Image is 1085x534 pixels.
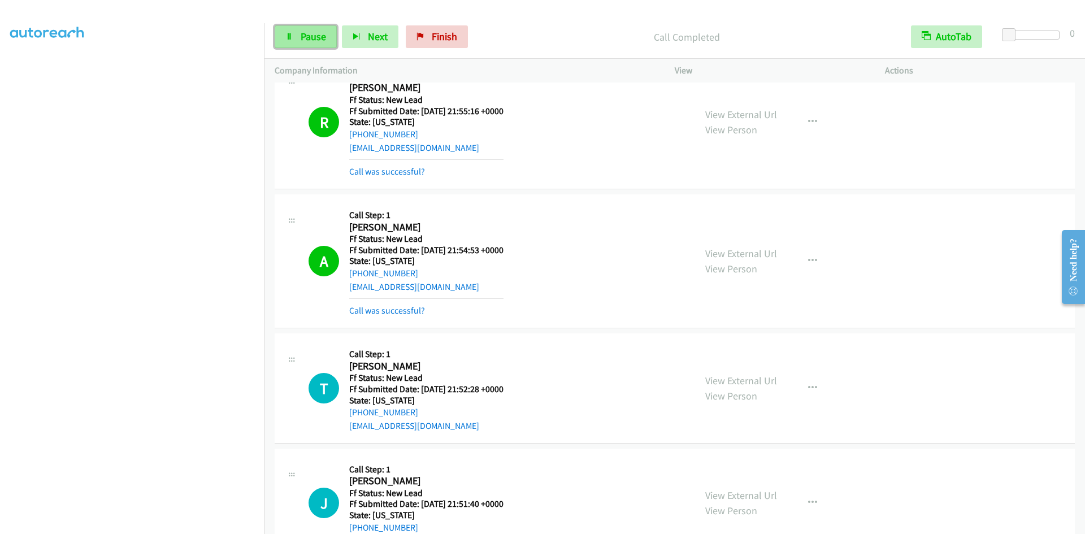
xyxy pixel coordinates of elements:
[349,395,504,406] h5: State: [US_STATE]
[349,142,479,153] a: [EMAIL_ADDRESS][DOMAIN_NAME]
[349,475,504,488] h2: [PERSON_NAME]
[275,25,337,48] a: Pause
[432,30,457,43] span: Finish
[705,262,757,275] a: View Person
[705,504,757,517] a: View Person
[349,384,504,395] h5: Ff Submitted Date: [DATE] 21:52:28 +0000
[349,360,504,373] h2: [PERSON_NAME]
[1052,222,1085,312] iframe: Resource Center
[349,233,504,245] h5: Ff Status: New Lead
[406,25,468,48] a: Finish
[309,373,339,403] h1: T
[349,221,504,234] h2: [PERSON_NAME]
[349,116,504,128] h5: State: [US_STATE]
[342,25,398,48] button: Next
[675,64,865,77] p: View
[349,305,425,316] a: Call was successful?
[349,420,479,431] a: [EMAIL_ADDRESS][DOMAIN_NAME]
[705,389,757,402] a: View Person
[349,407,418,418] a: [PHONE_NUMBER]
[705,123,757,136] a: View Person
[349,94,504,106] h5: Ff Status: New Lead
[483,29,891,45] p: Call Completed
[349,349,504,360] h5: Call Step: 1
[368,30,388,43] span: Next
[309,246,339,276] h1: A
[309,373,339,403] div: The call is yet to be attempted
[349,464,504,475] h5: Call Step: 1
[705,489,777,502] a: View External Url
[349,522,418,533] a: [PHONE_NUMBER]
[705,108,777,121] a: View External Url
[309,488,339,518] h1: J
[885,64,1075,77] p: Actions
[349,81,504,94] h2: [PERSON_NAME]
[301,30,326,43] span: Pause
[349,166,425,177] a: Call was successful?
[349,281,479,292] a: [EMAIL_ADDRESS][DOMAIN_NAME]
[1008,31,1060,40] div: Delay between calls (in seconds)
[349,372,504,384] h5: Ff Status: New Lead
[275,64,654,77] p: Company Information
[705,374,777,387] a: View External Url
[349,488,504,499] h5: Ff Status: New Lead
[309,488,339,518] div: The call is yet to be attempted
[349,510,504,521] h5: State: [US_STATE]
[309,107,339,137] h1: R
[1070,25,1075,41] div: 0
[349,255,504,267] h5: State: [US_STATE]
[349,210,504,221] h5: Call Step: 1
[349,268,418,279] a: [PHONE_NUMBER]
[349,129,418,140] a: [PHONE_NUMBER]
[911,25,982,48] button: AutoTab
[349,245,504,256] h5: Ff Submitted Date: [DATE] 21:54:53 +0000
[705,247,777,260] a: View External Url
[349,106,504,117] h5: Ff Submitted Date: [DATE] 21:55:16 +0000
[349,498,504,510] h5: Ff Submitted Date: [DATE] 21:51:40 +0000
